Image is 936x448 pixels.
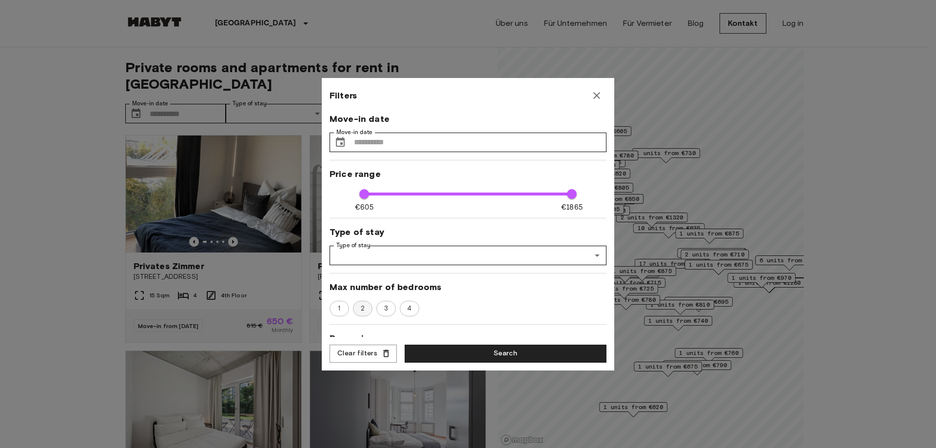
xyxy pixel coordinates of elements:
span: Room size [330,332,606,344]
div: 4 [400,301,419,316]
button: Search [405,345,606,363]
span: Filters [330,90,357,101]
button: Clear filters [330,345,397,363]
span: Move-in date [330,113,606,125]
span: €605 [355,202,373,213]
span: Type of stay [330,226,606,238]
div: 1 [330,301,349,316]
div: 3 [376,301,396,316]
span: 4 [402,304,417,313]
span: €1865 [561,202,583,213]
span: Max number of bedrooms [330,281,606,293]
span: 1 [332,304,346,313]
div: 2 [353,301,372,316]
button: Choose date [331,133,350,152]
label: Move-in date [336,128,372,136]
label: Type of stay [336,241,370,250]
span: 3 [379,304,393,313]
span: Price range [330,168,606,180]
span: 2 [355,304,370,313]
